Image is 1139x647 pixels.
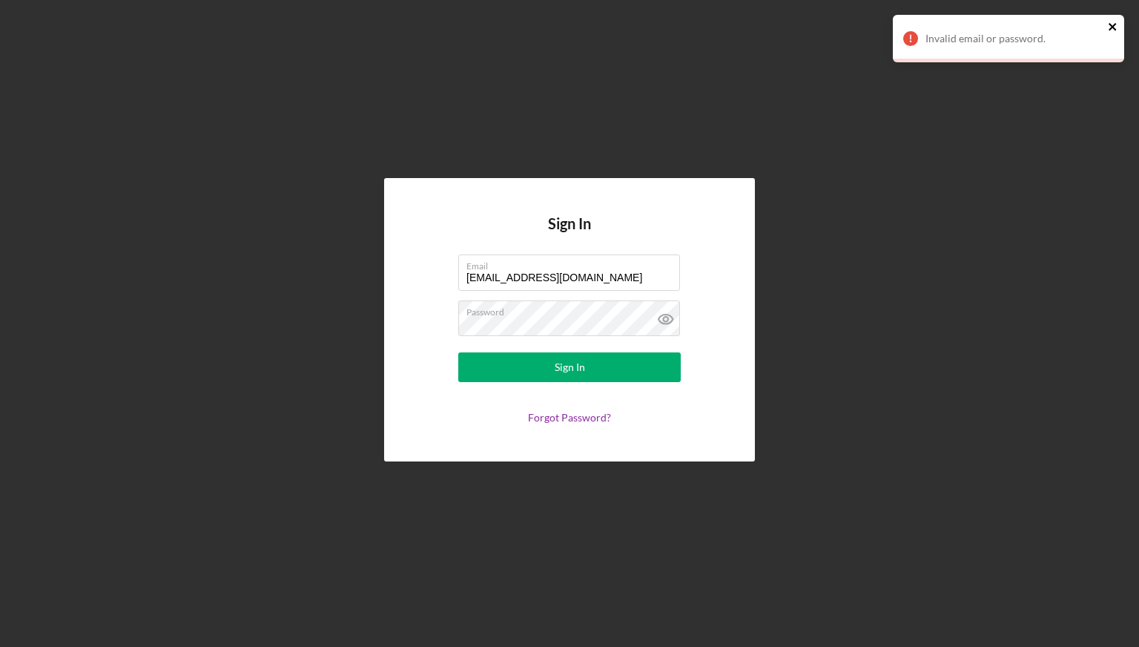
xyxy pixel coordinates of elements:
[925,33,1103,45] div: Invalid email or password.
[1108,21,1118,35] button: close
[528,411,611,424] a: Forgot Password?
[466,301,680,318] label: Password
[548,215,591,254] h4: Sign In
[458,352,681,382] button: Sign In
[466,255,680,272] label: Email
[555,352,585,382] div: Sign In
